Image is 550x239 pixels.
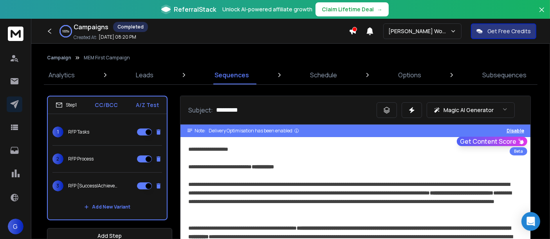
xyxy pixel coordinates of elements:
a: Schedule [305,66,342,84]
button: Add New Variant [78,199,137,215]
div: Beta [510,147,527,155]
button: G [8,219,23,234]
button: Claim Lifetime Deal→ [316,2,389,16]
button: Magic AI Generator [427,102,515,118]
a: Sequences [210,66,254,84]
p: CC/BCC [95,101,118,109]
p: Subject: [188,105,213,115]
a: Subsequences [478,66,531,84]
div: Delivery Optimisation has been enabled [209,128,299,134]
p: [PERSON_NAME] Workspace [388,27,450,35]
p: RFP Tasks [68,129,89,135]
h1: Campaigns [74,22,108,32]
button: Get Free Credits [471,23,536,39]
p: A/Z Test [136,101,159,109]
p: Schedule [310,70,337,80]
p: RFP {Success|Achievement|Wins} [68,183,118,189]
div: Completed [113,22,148,32]
span: 2 [52,153,63,164]
p: Options [398,70,421,80]
span: Note: [195,128,206,134]
button: Get Content Score [457,137,527,146]
button: Close banner [537,5,547,23]
a: Leads [131,66,158,84]
button: Campaign [47,55,71,61]
p: Leads [136,70,153,80]
a: Options [393,66,426,84]
div: Step 1 [56,102,77,109]
span: 1 [52,127,63,137]
span: → [377,5,382,13]
p: Subsequences [482,70,527,80]
span: ReferralStack [174,5,216,14]
p: Get Free Credits [487,27,531,35]
p: RFP Process [68,156,94,162]
p: Magic AI Generator [444,106,494,114]
p: Unlock AI-powered affiliate growth [222,5,312,13]
span: 3 [52,180,63,191]
p: Analytics [49,70,75,80]
p: [DATE] 08:20 PM [99,34,136,40]
p: 100 % [62,29,69,34]
p: Sequences [215,70,249,80]
button: Disable [507,128,524,134]
p: Created At: [74,34,97,41]
li: Step1CC/BCCA/Z Test1RFP Tasks2RFP Process3RFP {Success|Achievement|Wins}Add New Variant [47,96,168,220]
p: MEM First Campaign [84,55,130,61]
a: Analytics [44,66,79,84]
div: Open Intercom Messenger [521,212,540,231]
